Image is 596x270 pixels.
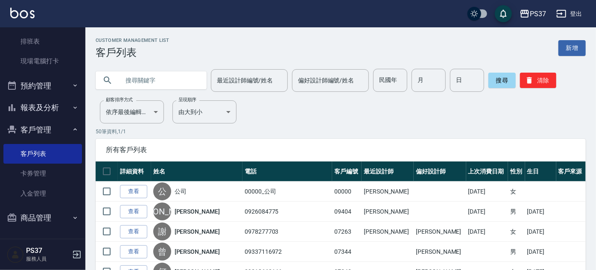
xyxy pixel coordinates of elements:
[153,202,171,220] div: [PERSON_NAME]
[3,207,82,229] button: 商品管理
[242,182,332,202] td: 00000_公司
[414,161,466,182] th: 偏好設計師
[516,5,549,23] button: PS37
[96,38,169,43] h2: Customer Management List
[508,182,525,202] td: 女
[120,185,147,198] a: 查看
[525,222,556,242] td: [DATE]
[553,6,586,22] button: 登出
[120,225,147,238] a: 查看
[26,255,70,263] p: 服務人員
[508,242,525,262] td: 男
[362,222,414,242] td: [PERSON_NAME]
[362,161,414,182] th: 最近設計師
[96,128,586,135] p: 50 筆資料, 1 / 1
[466,222,508,242] td: [DATE]
[525,161,556,182] th: 生日
[3,32,82,51] a: 排班表
[106,146,576,154] span: 所有客戶列表
[495,5,512,22] button: save
[466,202,508,222] td: [DATE]
[3,144,82,164] a: 客戶列表
[3,119,82,141] button: 客戶管理
[100,100,164,123] div: 依序最後編輯時間
[414,242,466,262] td: [PERSON_NAME]
[414,222,466,242] td: [PERSON_NAME]
[242,242,332,262] td: 09337116972
[175,227,220,236] a: [PERSON_NAME]
[10,8,35,18] img: Logo
[530,9,546,19] div: PS37
[120,69,200,92] input: 搜尋關鍵字
[466,161,508,182] th: 上次消費日期
[96,47,169,59] h3: 客戶列表
[332,222,362,242] td: 07263
[153,223,171,241] div: 謝
[178,97,196,103] label: 呈現順序
[332,161,362,182] th: 客戶編號
[3,51,82,71] a: 現場電腦打卡
[242,161,332,182] th: 電話
[175,187,187,196] a: 公司
[362,202,414,222] td: [PERSON_NAME]
[153,182,171,200] div: 公
[332,242,362,262] td: 07344
[153,243,171,261] div: 曾
[508,161,525,182] th: 性別
[151,161,242,182] th: 姓名
[3,184,82,203] a: 入金管理
[3,75,82,97] button: 預約管理
[172,100,237,123] div: 由大到小
[525,202,556,222] td: [DATE]
[556,161,586,182] th: 客戶來源
[332,182,362,202] td: 00000
[466,182,508,202] td: [DATE]
[558,40,586,56] a: 新增
[7,246,24,263] img: Person
[332,202,362,222] td: 09404
[120,205,147,218] a: 查看
[525,242,556,262] td: [DATE]
[3,164,82,183] a: 卡券管理
[118,161,151,182] th: 詳細資料
[520,73,556,88] button: 清除
[508,202,525,222] td: 男
[488,73,516,88] button: 搜尋
[175,207,220,216] a: [PERSON_NAME]
[175,247,220,256] a: [PERSON_NAME]
[508,222,525,242] td: 女
[242,202,332,222] td: 0926084775
[3,97,82,119] button: 報表及分析
[362,182,414,202] td: [PERSON_NAME]
[120,245,147,258] a: 查看
[26,247,70,255] h5: PS37
[242,222,332,242] td: 0978277703
[106,97,133,103] label: 顧客排序方式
